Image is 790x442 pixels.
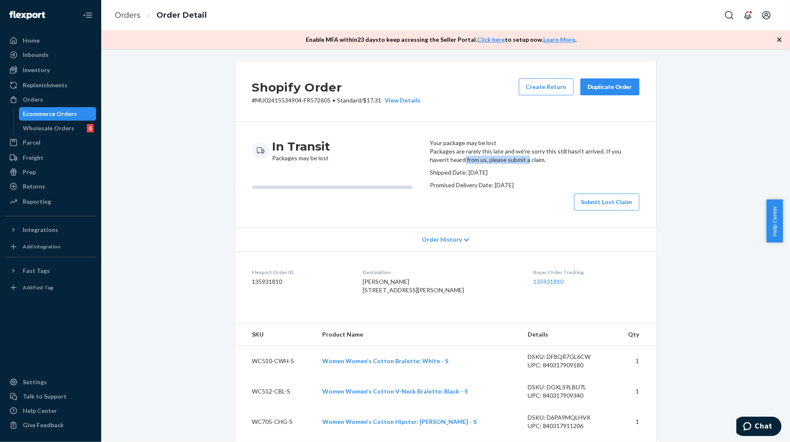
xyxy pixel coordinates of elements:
button: Fast Tags [5,264,96,278]
img: Flexport logo [9,11,45,19]
a: Add Fast Tag [5,281,96,294]
a: Order Detail [156,11,207,20]
a: Orders [115,11,140,20]
div: Orders [23,95,43,104]
a: Help Center [5,404,96,418]
h3: In Transit [272,139,331,154]
a: Women Women's Cotton Hipster: [PERSON_NAME] - S [322,418,477,425]
button: Close Navigation [79,7,96,24]
button: Create Return [519,78,574,95]
td: 1 [614,346,656,377]
a: Returns [5,180,96,193]
th: Qty [614,323,656,346]
div: Reporting [23,197,51,206]
a: Learn More [544,36,576,43]
div: Inbounds [23,51,49,59]
div: DSKU: DF8QR7GL6CW [528,353,607,361]
a: Inventory [5,63,96,77]
button: Open Search Box [721,7,738,24]
span: [PERSON_NAME] [STREET_ADDRESS][PERSON_NAME] [363,278,464,294]
a: Orders [5,93,96,106]
div: Home [23,36,40,45]
th: SKU [235,323,316,346]
div: Settings [23,378,47,386]
a: Prep [5,165,96,179]
div: Duplicate Order [588,83,632,91]
div: 6 [87,124,94,132]
div: Wholesale Orders [23,124,75,132]
span: Order History [422,235,462,244]
td: 1 [614,407,656,437]
p: Promised Delivery Date: [DATE] [430,181,639,189]
td: 1 [614,376,656,407]
button: View Details [382,96,421,105]
dd: 135931810 [252,278,350,286]
a: Home [5,34,96,47]
dt: Flexport Order ID [252,269,350,276]
dt: Destination [363,269,520,276]
div: Add Fast Tag [23,284,53,291]
div: DSKU: DGXLS9LBU7L [528,383,607,391]
a: Click here [477,36,505,43]
dt: Buyer Order Tracking [533,269,639,276]
a: Freight [5,151,96,164]
div: UPC: 840317911206 [528,422,607,430]
div: Freight [23,154,43,162]
div: Replenishments [23,81,67,89]
button: Duplicate Order [580,78,639,95]
div: Parcel [23,138,40,147]
div: UPC: 840317909180 [528,361,607,369]
th: Details [521,323,614,346]
a: Women Women's Cotton V-Neck Bralette: Black - S [322,388,468,395]
div: Add Integration [23,243,60,250]
span: • [333,97,336,104]
a: Replenishments [5,78,96,92]
div: Give Feedback [23,421,64,429]
div: Packages may be lost [272,139,331,162]
p: # MU02415534904-FR572605 / $17.31 [252,96,421,105]
a: Women Women's Cotton Bralette: White - S [322,357,448,364]
a: Ecommerce Orders [19,107,97,121]
span: Standard [337,97,361,104]
div: Talk to Support [23,392,67,401]
a: Inbounds [5,48,96,62]
td: WC705-CHG-S [235,407,316,437]
button: Give Feedback [5,418,96,432]
div: UPC: 840317909340 [528,391,607,400]
div: Prep [23,168,36,176]
td: WC512-CBL-S [235,376,316,407]
td: WC510-CWH-S [235,346,316,377]
a: Add Integration [5,240,96,253]
div: Fast Tags [23,267,50,275]
a: 135931810 [533,278,564,285]
button: Submit Lost Claim [574,194,639,210]
p: Packages are rarely this late and we're sorry this still hasn't arrived. If you haven't heard fro... [430,147,639,164]
h2: Shopify Order [252,78,421,96]
div: Inventory [23,66,50,74]
div: DSKU: D6PA9MQLHVK [528,413,607,422]
ol: breadcrumbs [108,3,213,28]
th: Product Name [315,323,521,346]
button: Integrations [5,223,96,237]
div: Returns [23,182,45,191]
a: Settings [5,375,96,389]
div: Help Center [23,407,57,415]
button: Open account menu [758,7,775,24]
div: Ecommerce Orders [23,110,77,118]
button: Talk to Support [5,390,96,403]
p: Shipped Date: [DATE] [430,168,639,177]
p: Enable MFA within 23 days to keep accessing the Seller Portal. to setup now. . [306,35,577,44]
div: Integrations [23,226,58,234]
a: Reporting [5,195,96,208]
button: Help Center [766,199,783,243]
button: Open notifications [739,7,756,24]
header: Your package may be lost [430,139,639,147]
a: Parcel [5,136,96,149]
iframe: Opens a widget where you can chat to one of our agents [736,417,782,438]
a: Wholesale Orders6 [19,121,97,135]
